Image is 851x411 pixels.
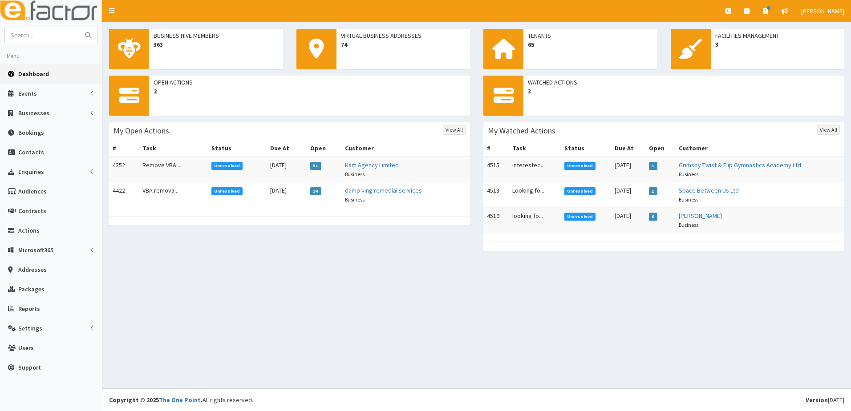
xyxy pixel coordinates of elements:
[509,140,560,157] th: Task
[528,31,653,40] span: Tenants
[509,157,560,182] td: interested...
[345,186,422,194] a: damp king remedial services
[18,168,44,176] span: Enquiries
[18,129,44,137] span: Bookings
[679,171,698,177] small: Business
[679,222,698,228] small: Business
[561,140,611,157] th: Status
[113,127,169,135] h3: My Open Actions
[109,157,139,182] td: 4352
[154,31,279,40] span: Business Hive Members
[509,208,560,233] td: looking fo...
[18,363,41,371] span: Support
[715,31,840,40] span: Facilities Management
[345,161,399,169] a: Ham Agency Limited
[611,157,645,182] td: [DATE]
[483,182,509,208] td: 4513
[310,162,321,170] span: 51
[109,140,139,157] th: #
[211,187,243,195] span: Unresolved
[611,182,645,208] td: [DATE]
[18,344,34,352] span: Users
[488,127,555,135] h3: My Watched Actions
[564,162,596,170] span: Unresolved
[307,140,341,157] th: Open
[345,196,365,203] small: Business
[154,87,466,96] span: 2
[267,140,307,157] th: Due At
[645,140,675,157] th: Open
[310,187,321,195] span: 34
[801,7,844,15] span: [PERSON_NAME]
[649,162,657,170] span: 1
[18,266,47,274] span: Addresses
[509,182,560,208] td: Looking fo...
[139,157,207,182] td: Remove VBA...
[18,226,40,234] span: Actions
[18,89,37,97] span: Events
[528,40,653,49] span: 65
[679,212,722,220] a: [PERSON_NAME]
[208,140,267,157] th: Status
[611,140,645,157] th: Due At
[139,140,207,157] th: Task
[345,171,365,177] small: Business
[649,187,657,195] span: 1
[483,208,509,233] td: 4519
[564,187,596,195] span: Unresolved
[154,40,279,49] span: 363
[18,187,47,195] span: Audiences
[679,186,739,194] a: Space Between Us Ltd
[18,305,40,313] span: Reports
[109,182,139,208] td: 4422
[715,40,840,49] span: 3
[341,140,470,157] th: Customer
[139,182,207,208] td: VBA remova...
[154,78,466,87] span: Open Actions
[18,207,46,215] span: Contracts
[564,213,596,221] span: Unresolved
[528,78,840,87] span: Watched Actions
[18,148,44,156] span: Contacts
[18,285,45,293] span: Packages
[649,213,657,221] span: 0
[806,396,828,404] b: Version
[109,396,203,404] strong: Copyright © 2025 .
[18,70,49,78] span: Dashboard
[679,161,801,169] a: Grimsby Twist & Flip Gymnastics Academy Ltd
[102,388,851,411] footer: All rights reserved.
[211,162,243,170] span: Unresolved
[675,140,844,157] th: Customer
[443,125,466,135] a: View All
[18,109,49,117] span: Businesses
[806,395,844,404] div: [DATE]
[267,157,307,182] td: [DATE]
[5,27,80,43] input: Search...
[341,40,466,49] span: 74
[267,182,307,208] td: [DATE]
[483,140,509,157] th: #
[528,87,840,96] span: 3
[611,208,645,233] td: [DATE]
[679,196,698,203] small: Business
[817,125,840,135] a: View All
[159,396,201,404] a: The One Point
[18,246,53,254] span: Microsoft365
[483,157,509,182] td: 4515
[341,31,466,40] span: Virtual Business Addresses
[18,324,42,332] span: Settings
